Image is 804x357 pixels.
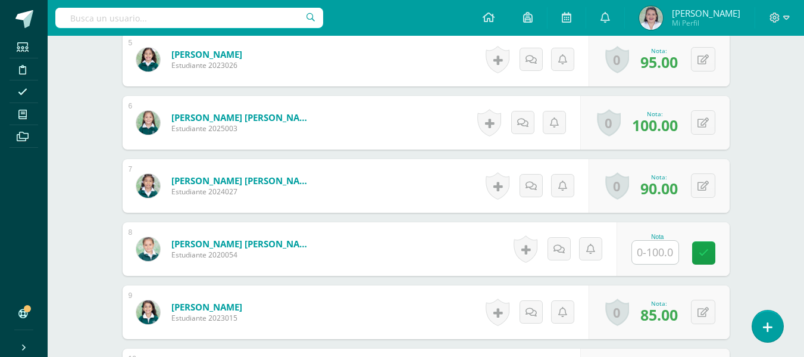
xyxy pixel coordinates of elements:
[171,301,242,313] a: [PERSON_NAME]
[640,178,678,198] span: 90.00
[605,172,629,200] a: 0
[639,6,663,30] img: 2df6234a8a748843a6fab2bfeb2f36da.png
[136,174,160,198] img: 0ec4594817354f83f73d690ad5c57f15.png
[171,175,314,187] a: [PERSON_NAME] [PERSON_NAME]
[632,110,678,118] div: Nota:
[171,111,314,123] a: [PERSON_NAME] [PERSON_NAME]
[672,7,740,19] span: [PERSON_NAME]
[632,115,678,135] span: 100.00
[640,52,678,72] span: 95.00
[171,250,314,260] span: Estudiante 2020054
[640,46,678,55] div: Nota:
[136,111,160,135] img: 140c700ba9f604e1aad8c7c139129f6a.png
[171,60,242,70] span: Estudiante 2023026
[632,241,678,264] input: 0-100.0
[171,187,314,197] span: Estudiante 2024027
[171,48,242,60] a: [PERSON_NAME]
[136,237,160,261] img: e4e626a911c4dd399b2114fcc6d6903a.png
[171,238,314,250] a: [PERSON_NAME] [PERSON_NAME]
[171,313,242,323] span: Estudiante 2023015
[605,46,629,73] a: 0
[640,305,678,325] span: 85.00
[55,8,323,28] input: Busca un usuario...
[136,48,160,72] img: 04551266dc80f112f3d36cf2b17eb1dd.png
[136,300,160,324] img: 69f5466f6cf72b0e84d374b7f2dfd842.png
[597,109,621,136] a: 0
[171,123,314,134] span: Estudiante 2025003
[605,299,629,326] a: 0
[631,234,684,240] div: Nota
[640,173,678,181] div: Nota:
[672,18,740,28] span: Mi Perfil
[640,299,678,308] div: Nota:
